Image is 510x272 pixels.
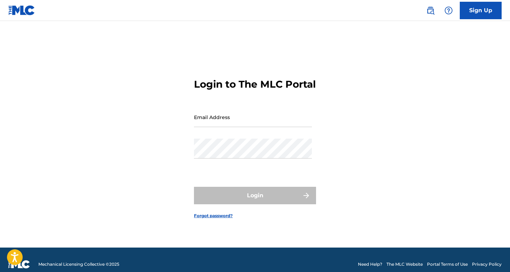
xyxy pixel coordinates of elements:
a: Public Search [423,3,437,17]
a: Sign Up [460,2,502,19]
img: MLC Logo [8,5,35,15]
span: Mechanical Licensing Collective © 2025 [38,261,119,267]
a: The MLC Website [387,261,423,267]
img: search [426,6,435,15]
a: Portal Terms of Use [427,261,468,267]
a: Privacy Policy [472,261,502,267]
h3: Login to The MLC Portal [194,78,316,90]
div: Help [442,3,456,17]
img: help [444,6,453,15]
a: Forgot password? [194,213,233,219]
img: logo [8,260,30,269]
a: Need Help? [358,261,382,267]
